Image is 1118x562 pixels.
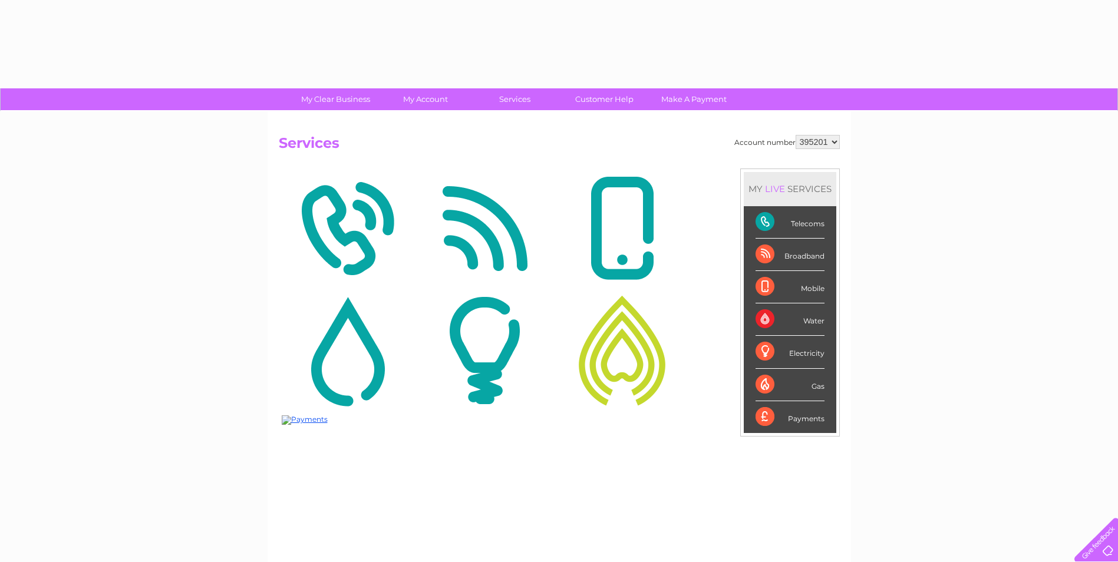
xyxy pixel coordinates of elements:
a: Services [466,88,563,110]
a: My Clear Business [287,88,384,110]
a: Make A Payment [645,88,743,110]
img: Mobile [556,171,688,286]
div: Water [756,303,825,336]
img: Water [282,293,413,408]
img: Broadband [419,171,550,286]
img: Payments [282,415,328,425]
img: Telecoms [282,171,413,286]
h2: Services [279,135,840,157]
div: Electricity [756,336,825,368]
div: Broadband [756,239,825,271]
a: Customer Help [556,88,653,110]
img: Gas [556,293,688,408]
div: LIVE [763,183,787,194]
div: MY SERVICES [744,172,836,206]
div: Telecoms [756,206,825,239]
div: Mobile [756,271,825,303]
img: Electricity [419,293,550,408]
div: Payments [756,401,825,433]
div: Account number [734,135,840,149]
div: Gas [756,369,825,401]
a: My Account [377,88,474,110]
